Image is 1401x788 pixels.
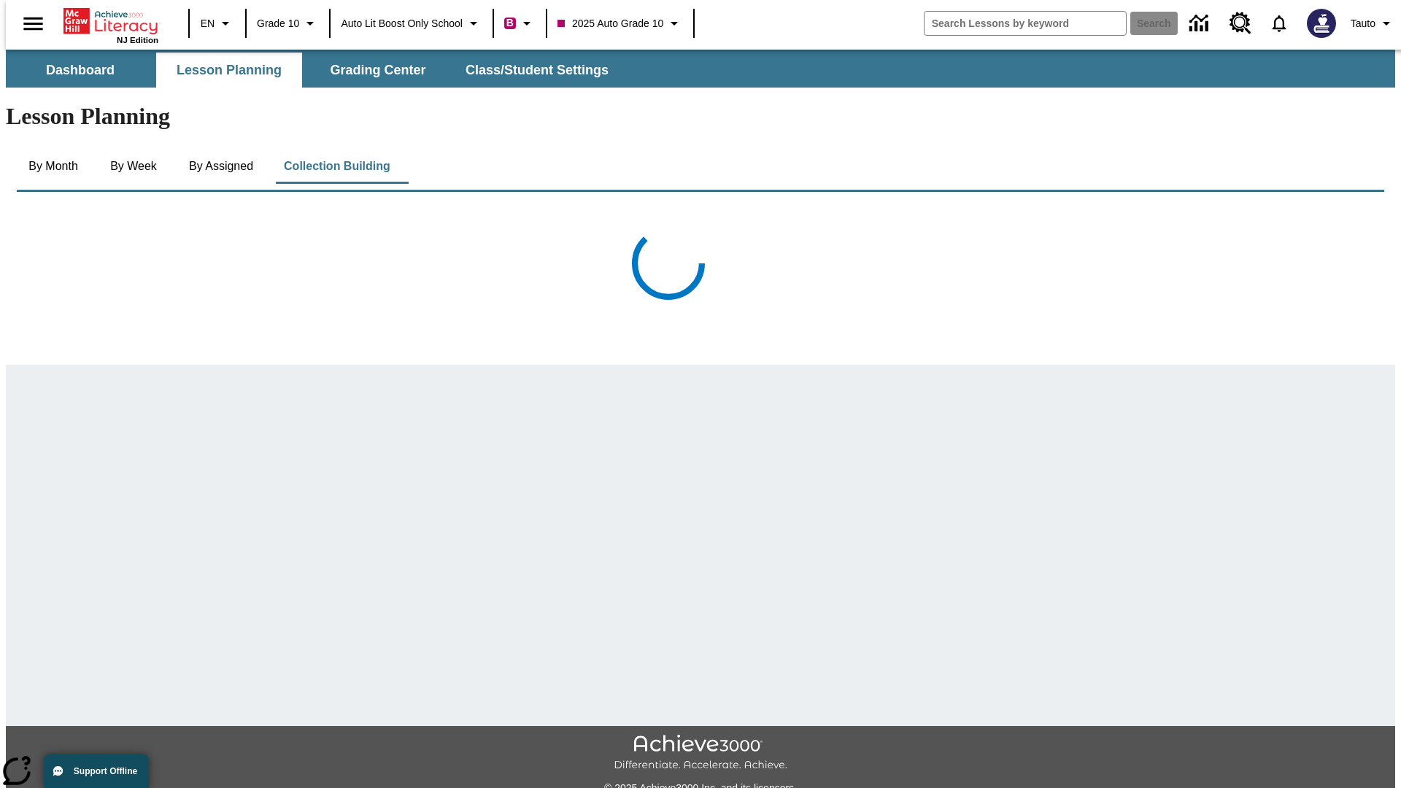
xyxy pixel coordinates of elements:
button: By Month [17,149,90,184]
span: B [506,14,514,32]
button: Lesson Planning [156,53,302,88]
a: Notifications [1260,4,1298,42]
button: Dashboard [7,53,153,88]
span: EN [201,16,215,31]
h1: Lesson Planning [6,103,1395,130]
div: Home [63,5,158,45]
button: Collection Building [272,149,402,184]
span: Grade 10 [257,16,299,31]
button: Class: 2025 Auto Grade 10, Select your class [552,10,689,36]
button: Boost Class color is violet red. Change class color [498,10,541,36]
div: SubNavbar [6,50,1395,88]
img: Avatar [1307,9,1336,38]
span: Tauto [1351,16,1375,31]
button: Grade: Grade 10, Select a grade [251,10,325,36]
a: Home [63,7,158,36]
span: NJ Edition [117,36,158,45]
a: Data Center [1181,4,1221,44]
div: SubNavbar [6,53,622,88]
span: Support Offline [74,766,137,776]
input: search field [925,12,1126,35]
button: Grading Center [305,53,451,88]
button: Language: EN, Select a language [194,10,241,36]
button: By Week [97,149,170,184]
button: Class/Student Settings [454,53,620,88]
a: Resource Center, Will open in new tab [1221,4,1260,43]
button: Support Offline [44,754,149,788]
button: By Assigned [177,149,265,184]
span: 2025 Auto Grade 10 [557,16,663,31]
button: School: Auto Lit Boost only School, Select your school [335,10,488,36]
button: Profile/Settings [1345,10,1401,36]
button: Open side menu [12,2,55,45]
button: Select a new avatar [1298,4,1345,42]
span: Auto Lit Boost only School [341,16,463,31]
img: Achieve3000 Differentiate Accelerate Achieve [614,735,787,772]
